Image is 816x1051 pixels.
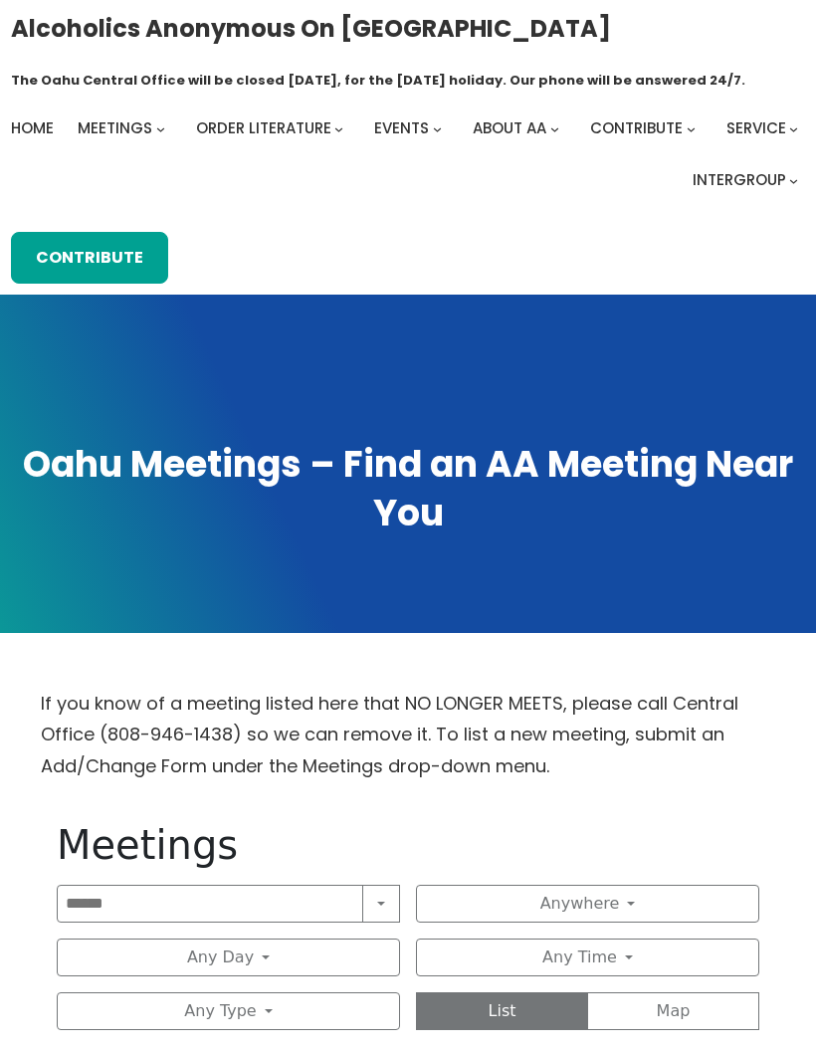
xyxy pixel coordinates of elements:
h1: Oahu Meetings – Find an AA Meeting Near You [18,441,798,538]
button: Service submenu [789,124,798,133]
input: Search [57,885,363,923]
nav: Intergroup [11,114,806,194]
span: Intergroup [693,169,786,190]
p: If you know of a meeting listed here that NO LONGER MEETS, please call Central Office (808-946-14... [41,688,775,782]
a: Meetings [78,114,152,142]
span: Events [374,117,429,138]
a: Contribute [11,232,168,284]
span: Home [11,117,54,138]
a: About AA [473,114,546,142]
button: Anywhere [416,885,759,923]
span: Meetings [78,117,152,138]
button: Order Literature submenu [334,124,343,133]
a: Service [726,114,786,142]
button: List [416,992,588,1030]
button: Meetings submenu [156,124,165,133]
span: Order Literature [196,117,331,138]
span: Service [726,117,786,138]
button: Map [587,992,759,1030]
a: Intergroup [693,166,786,194]
button: Events submenu [433,124,442,133]
button: Intergroup submenu [789,176,798,185]
a: Home [11,114,54,142]
a: Events [374,114,429,142]
a: Contribute [590,114,683,142]
button: Any Type [57,992,400,1030]
h1: Meetings [57,821,759,869]
a: Alcoholics Anonymous on [GEOGRAPHIC_DATA] [11,7,611,50]
button: About AA submenu [550,124,559,133]
span: About AA [473,117,546,138]
button: Contribute submenu [687,124,696,133]
button: Any Time [416,939,759,976]
button: Search [362,885,400,923]
h1: The Oahu Central Office will be closed [DATE], for the [DATE] holiday. Our phone will be answered... [11,71,745,91]
button: Any Day [57,939,400,976]
span: Contribute [590,117,683,138]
